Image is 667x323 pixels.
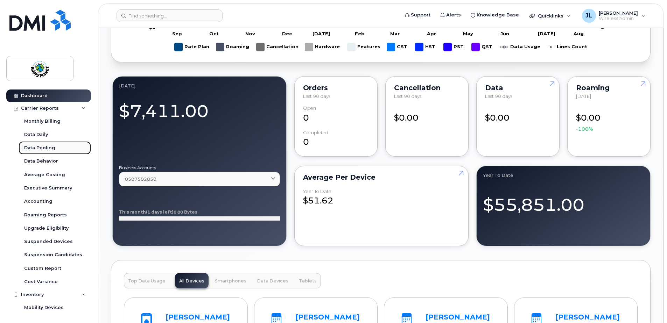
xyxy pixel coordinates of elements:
[209,31,219,36] tspan: Oct
[313,31,330,36] tspan: [DATE]
[576,125,593,132] span: -100%
[525,9,576,23] div: Quicklinks
[485,85,551,91] div: Data
[573,31,584,36] tspan: Aug
[303,174,460,180] div: Average per Device
[257,278,288,284] span: Data Devices
[472,40,493,54] g: QST
[466,8,524,22] a: Knowledge Base
[415,40,437,54] g: HST
[175,40,587,54] g: Legend
[253,273,293,288] button: Data Devices
[175,40,209,54] g: Rate Plan
[146,209,174,215] tspan: (1 days left)
[245,31,255,36] tspan: Nov
[477,12,519,19] span: Knowledge Base
[211,273,251,288] button: Smartphones
[394,93,421,99] span: Last 90 days
[485,106,551,124] div: $0.00
[303,130,328,135] div: completed
[303,85,369,91] div: Orders
[426,313,490,321] a: [PERSON_NAME]
[599,10,638,16] span: [PERSON_NAME]
[446,12,461,19] span: Alerts
[347,40,380,54] g: Features
[394,106,460,124] div: $0.00
[299,278,317,284] span: Tablets
[295,313,360,321] a: [PERSON_NAME]
[601,24,604,30] tspan: 0
[576,106,642,132] div: $0.00
[435,8,466,22] a: Alerts
[119,166,280,170] label: Business Accounts
[282,31,292,36] tspan: Dec
[119,209,146,215] tspan: This month
[387,40,408,54] g: GST
[128,278,166,284] span: Top Data Usage
[119,172,280,186] a: 0507502850
[172,31,182,36] tspan: Sep
[149,24,155,30] tspan: $0
[427,31,436,36] tspan: Apr
[585,12,592,20] span: JL
[463,31,473,36] tspan: May
[485,93,512,99] span: Last 90 days
[216,40,250,54] g: Roaming
[119,97,280,123] div: $7,411.00
[355,31,365,36] tspan: Feb
[117,9,223,22] input: Find something...
[303,93,330,99] span: Last 90 days
[166,313,230,321] a: [PERSON_NAME]
[411,12,430,19] span: Support
[174,209,197,215] tspan: 0.00 Bytes
[538,13,563,19] span: Quicklinks
[444,40,465,54] g: PST
[124,273,170,288] button: Top Data Usage
[576,85,642,91] div: Roaming
[303,189,331,194] div: Year to Date
[303,106,369,124] div: 0
[400,8,435,22] a: Support
[257,40,299,54] g: Cancellation
[303,106,316,111] div: Open
[500,31,509,36] tspan: Jun
[547,40,587,54] g: Lines Count
[119,83,280,88] div: August 2025
[305,40,340,54] g: Hardware
[394,85,460,91] div: Cancellation
[500,40,540,54] g: Data Usage
[483,187,644,217] div: $55,851.00
[576,93,591,99] span: [DATE]
[303,130,369,148] div: 0
[303,189,460,207] div: $51.62
[390,31,400,36] tspan: Mar
[215,278,246,284] span: Smartphones
[538,31,555,36] tspan: [DATE]
[295,273,321,288] button: Tablets
[577,9,650,23] div: Jeffrey Lowe
[125,176,156,182] span: 0507502850
[555,313,620,321] a: [PERSON_NAME]
[483,172,644,178] div: Year to Date
[599,16,638,21] span: Wireless Admin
